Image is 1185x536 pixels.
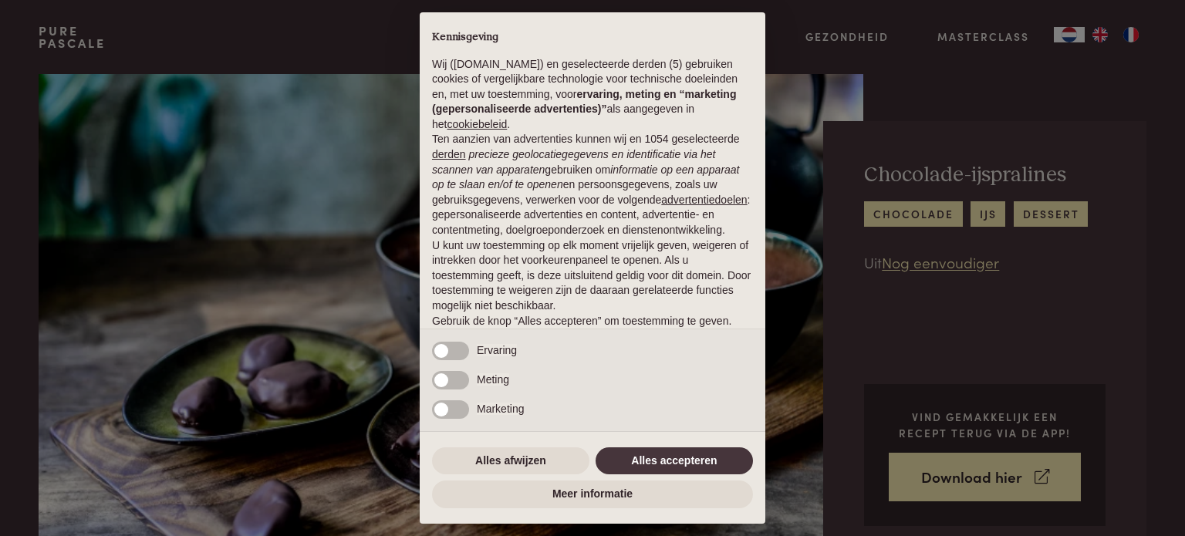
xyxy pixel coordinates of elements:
[432,31,753,45] h2: Kennisgeving
[432,314,753,359] p: Gebruik de knop “Alles accepteren” om toestemming te geven. Gebruik de knop “Alles afwijzen” om d...
[432,57,753,133] p: Wij ([DOMAIN_NAME]) en geselecteerde derden (5) gebruiken cookies of vergelijkbare technologie vo...
[661,193,747,208] button: advertentiedoelen
[432,147,466,163] button: derden
[477,403,524,415] span: Marketing
[432,148,715,176] em: precieze geolocatiegegevens en identificatie via het scannen van apparaten
[432,238,753,314] p: U kunt uw toestemming op elk moment vrijelijk geven, weigeren of intrekken door het voorkeurenpan...
[447,118,507,130] a: cookiebeleid
[432,163,740,191] em: informatie op een apparaat op te slaan en/of te openen
[432,480,753,508] button: Meer informatie
[432,447,589,475] button: Alles afwijzen
[596,447,753,475] button: Alles accepteren
[432,88,736,116] strong: ervaring, meting en “marketing (gepersonaliseerde advertenties)”
[477,373,509,386] span: Meting
[477,344,517,356] span: Ervaring
[432,132,753,238] p: Ten aanzien van advertenties kunnen wij en 1054 geselecteerde gebruiken om en persoonsgegevens, z...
